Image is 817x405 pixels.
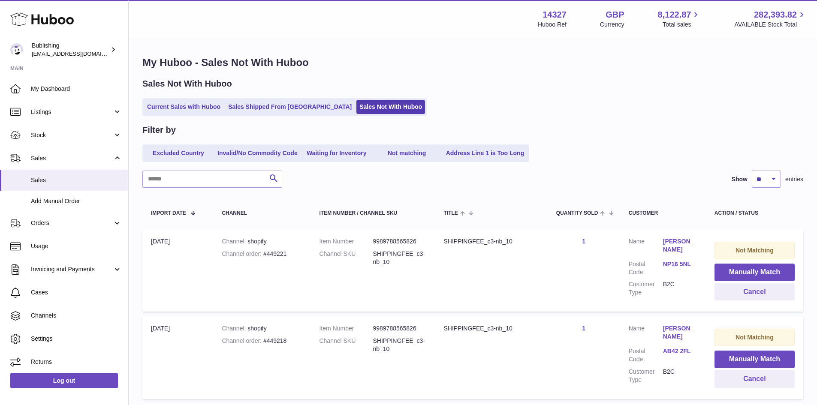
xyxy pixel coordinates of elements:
a: 282,393.82 AVAILABLE Stock Total [734,9,807,29]
strong: Not Matching [736,247,774,254]
span: Title [443,210,458,216]
div: SHIPPINGFEE_c3-nb_10 [443,324,539,333]
a: [PERSON_NAME] [663,324,697,341]
a: 1 [582,325,585,332]
dd: 9989788565826 [373,324,426,333]
span: entries [785,175,803,183]
span: Stock [31,131,113,139]
span: AVAILABLE Stock Total [734,21,807,29]
div: SHIPPINGFEE_c3-nb_10 [443,237,539,246]
strong: Channel [222,325,247,332]
dt: Item Number [319,237,373,246]
div: #449221 [222,250,302,258]
strong: Channel [222,238,247,245]
h2: Sales Not With Huboo [142,78,232,90]
a: Current Sales with Huboo [144,100,223,114]
a: Not matching [373,146,441,160]
div: Bublishing [32,42,109,58]
a: Waiting for Inventory [302,146,371,160]
label: Show [732,175,748,183]
dt: Postal Code [629,260,663,276]
dt: Name [629,324,663,343]
td: [DATE] [142,229,213,312]
img: internalAdmin-14327@internal.huboo.com [10,43,23,56]
span: My Dashboard [31,85,122,93]
span: Sales [31,176,122,184]
a: [PERSON_NAME] [663,237,697,254]
a: Invalid/No Commodity Code [214,146,301,160]
a: Address Line 1 is Too Long [443,146,528,160]
dt: Name [629,237,663,256]
span: Invoicing and Payments [31,265,113,273]
dt: Customer Type [629,368,663,384]
dd: B2C [663,368,697,384]
a: NP16 5NL [663,260,697,268]
strong: 14327 [543,9,567,21]
span: Settings [31,335,122,343]
span: [EMAIL_ADDRESS][DOMAIN_NAME] [32,50,126,57]
div: Action / Status [714,210,795,216]
dt: Item Number [319,324,373,333]
button: Cancel [714,283,795,301]
dd: SHIPPINGFEE_c3-nb_10 [373,250,426,266]
span: 282,393.82 [754,9,797,21]
div: Huboo Ref [538,21,567,29]
strong: Not Matching [736,334,774,341]
a: AB42 2FL [663,347,697,355]
td: [DATE] [142,316,213,399]
h1: My Huboo - Sales Not With Huboo [142,56,803,69]
div: shopify [222,324,302,333]
strong: Channel order [222,337,263,344]
strong: Channel order [222,250,263,257]
a: 1 [582,238,585,245]
dt: Channel SKU [319,250,373,266]
dd: 9989788565826 [373,237,426,246]
div: #449218 [222,337,302,345]
dd: SHIPPINGFEE_c3-nb_10 [373,337,426,353]
div: Currency [600,21,624,29]
span: Quantity Sold [556,210,598,216]
dt: Postal Code [629,347,663,363]
button: Cancel [714,370,795,388]
div: Item Number / Channel SKU [319,210,426,216]
a: 8,122.87 Total sales [658,9,701,29]
button: Manually Match [714,264,795,281]
div: shopify [222,237,302,246]
span: Cases [31,288,122,297]
a: Sales Shipped From [GEOGRAPHIC_DATA] [225,100,355,114]
span: 8,122.87 [658,9,691,21]
a: Excluded Country [144,146,213,160]
div: Customer [629,210,697,216]
span: Orders [31,219,113,227]
button: Manually Match [714,351,795,368]
span: Listings [31,108,113,116]
span: Import date [151,210,186,216]
strong: GBP [606,9,624,21]
h2: Filter by [142,124,176,136]
a: Log out [10,373,118,388]
dt: Channel SKU [319,337,373,353]
span: Channels [31,312,122,320]
dd: B2C [663,280,697,297]
span: Usage [31,242,122,250]
a: Sales Not With Huboo [356,100,425,114]
span: Sales [31,154,113,162]
dt: Customer Type [629,280,663,297]
div: Channel [222,210,302,216]
span: Add Manual Order [31,197,122,205]
span: Total sales [663,21,701,29]
span: Returns [31,358,122,366]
